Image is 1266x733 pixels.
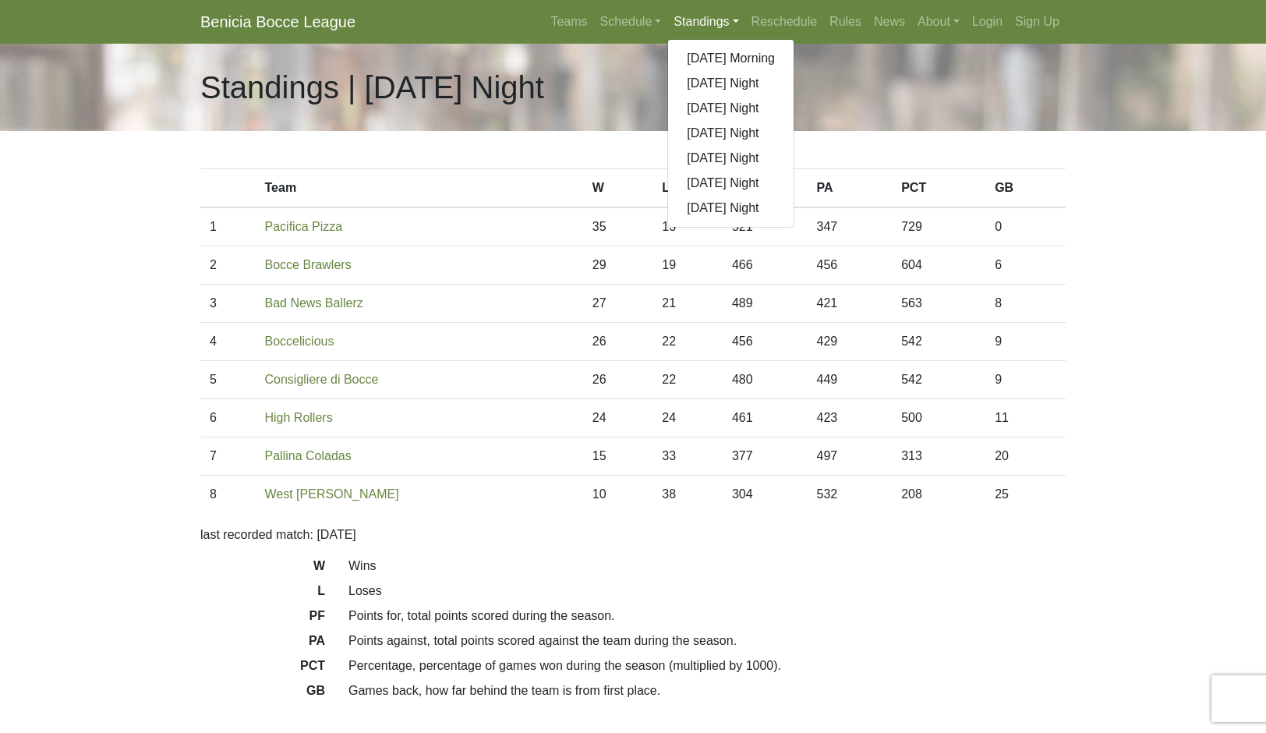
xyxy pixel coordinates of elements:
a: Bad News Ballerz [265,296,363,310]
td: 29 [583,246,653,285]
td: 729 [892,207,985,246]
td: 9 [985,361,1066,399]
td: 456 [723,323,808,361]
h1: Standings | [DATE] Night [200,69,544,106]
td: 6 [200,399,256,437]
td: 38 [652,476,723,514]
td: 26 [583,323,653,361]
dd: Wins [337,557,1077,575]
td: 25 [985,476,1066,514]
td: 6 [985,246,1066,285]
td: 0 [985,207,1066,246]
a: High Rollers [265,411,333,424]
td: 7 [200,437,256,476]
div: Standings [667,39,794,228]
a: Sign Up [1009,6,1066,37]
td: 1 [200,207,256,246]
a: [DATE] Night [668,121,794,146]
a: Boccelicious [265,335,334,348]
td: 604 [892,246,985,285]
a: Reschedule [745,6,824,37]
a: Pallina Coladas [265,449,352,462]
td: 456 [808,246,893,285]
th: L [652,169,723,208]
td: 461 [723,399,808,437]
td: 8 [985,285,1066,323]
th: PA [808,169,893,208]
td: 11 [985,399,1066,437]
td: 208 [892,476,985,514]
a: About [911,6,966,37]
td: 15 [583,437,653,476]
th: PCT [892,169,985,208]
a: Rules [823,6,868,37]
td: 9 [985,323,1066,361]
th: Team [256,169,583,208]
a: [DATE] Night [668,96,794,121]
td: 4 [200,323,256,361]
td: 500 [892,399,985,437]
td: 304 [723,476,808,514]
td: 542 [892,361,985,399]
td: 423 [808,399,893,437]
td: 377 [723,437,808,476]
td: 313 [892,437,985,476]
td: 13 [652,207,723,246]
dt: GB [189,682,337,706]
td: 497 [808,437,893,476]
a: Bocce Brawlers [265,258,352,271]
td: 26 [583,361,653,399]
td: 542 [892,323,985,361]
dd: Loses [337,582,1077,600]
td: 19 [652,246,723,285]
a: [DATE] Morning [668,46,794,71]
td: 22 [652,361,723,399]
td: 21 [652,285,723,323]
a: [DATE] Night [668,146,794,171]
td: 24 [652,399,723,437]
a: [DATE] Night [668,171,794,196]
td: 33 [652,437,723,476]
a: Pacifica Pizza [265,220,343,233]
dd: Games back, how far behind the team is from first place. [337,682,1077,700]
td: 8 [200,476,256,514]
dd: Points for, total points scored during the season. [337,607,1077,625]
a: West [PERSON_NAME] [265,487,399,501]
td: 24 [583,399,653,437]
dt: W [189,557,337,582]
a: Login [966,6,1009,37]
td: 2 [200,246,256,285]
a: Teams [544,6,593,37]
dt: L [189,582,337,607]
a: News [868,6,911,37]
td: 27 [583,285,653,323]
td: 489 [723,285,808,323]
dd: Points against, total points scored against the team during the season. [337,632,1077,650]
p: last recorded match: [DATE] [200,526,1066,544]
a: [DATE] Night [668,196,794,221]
td: 480 [723,361,808,399]
td: 466 [723,246,808,285]
a: Consigliere di Bocce [265,373,379,386]
td: 20 [985,437,1066,476]
td: 421 [808,285,893,323]
td: 429 [808,323,893,361]
dt: PF [189,607,337,632]
td: 35 [583,207,653,246]
a: [DATE] Night [668,71,794,96]
td: 22 [652,323,723,361]
td: 10 [583,476,653,514]
td: 532 [808,476,893,514]
th: GB [985,169,1066,208]
td: 563 [892,285,985,323]
dt: PCT [189,657,337,682]
td: 347 [808,207,893,246]
dd: Percentage, percentage of games won during the season (multiplied by 1000). [337,657,1077,675]
dt: PA [189,632,337,657]
a: Benicia Bocce League [200,6,355,37]
th: W [583,169,653,208]
td: 5 [200,361,256,399]
td: 449 [808,361,893,399]
a: Standings [667,6,744,37]
td: 3 [200,285,256,323]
